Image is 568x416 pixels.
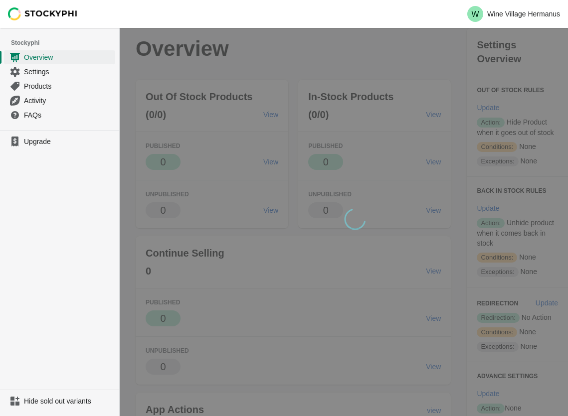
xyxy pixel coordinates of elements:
[4,135,115,148] a: Upgrade
[24,96,113,106] span: Activity
[4,64,115,79] a: Settings
[24,81,113,91] span: Products
[24,52,113,62] span: Overview
[4,50,115,64] a: Overview
[8,7,78,20] img: Stockyphi
[4,108,115,122] a: FAQs
[24,137,113,146] span: Upgrade
[24,396,113,406] span: Hide sold out variants
[24,67,113,77] span: Settings
[471,10,479,18] text: W
[11,38,119,48] span: Stockyphi
[4,93,115,108] a: Activity
[4,79,115,93] a: Products
[24,110,113,120] span: FAQs
[467,6,483,22] span: Avatar with initials W
[4,394,115,408] a: Hide sold out variants
[487,10,560,18] p: Wine Village Hermanus
[463,4,564,24] button: Avatar with initials WWine Village Hermanus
